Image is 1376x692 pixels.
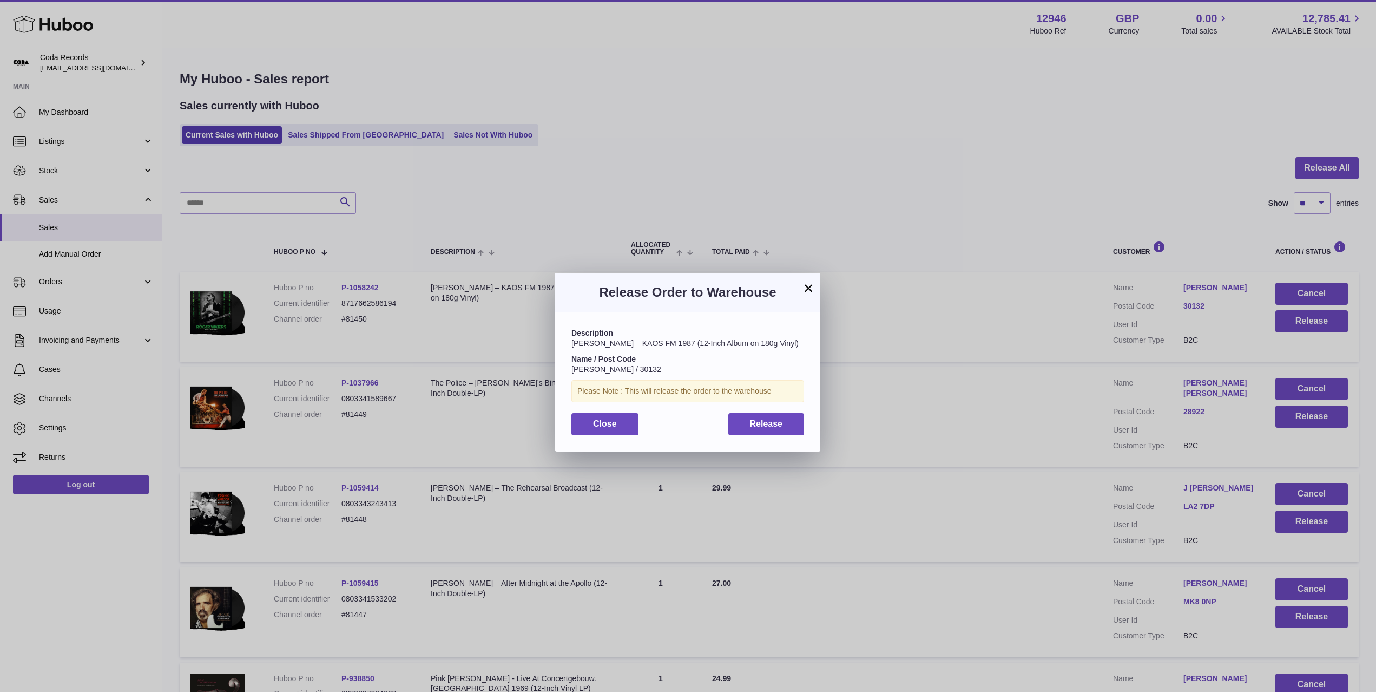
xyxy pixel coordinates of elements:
[571,365,661,374] span: [PERSON_NAME] / 30132
[571,339,799,348] span: [PERSON_NAME] – KAOS FM 1987 (12-Inch Album on 180g Vinyl)
[571,284,804,301] h3: Release Order to Warehouse
[802,282,815,295] button: ×
[750,419,783,428] span: Release
[571,355,636,363] strong: Name / Post Code
[728,413,805,435] button: Release
[571,329,613,337] strong: Description
[593,419,617,428] span: Close
[571,380,804,402] div: Please Note : This will release the order to the warehouse
[571,413,638,435] button: Close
